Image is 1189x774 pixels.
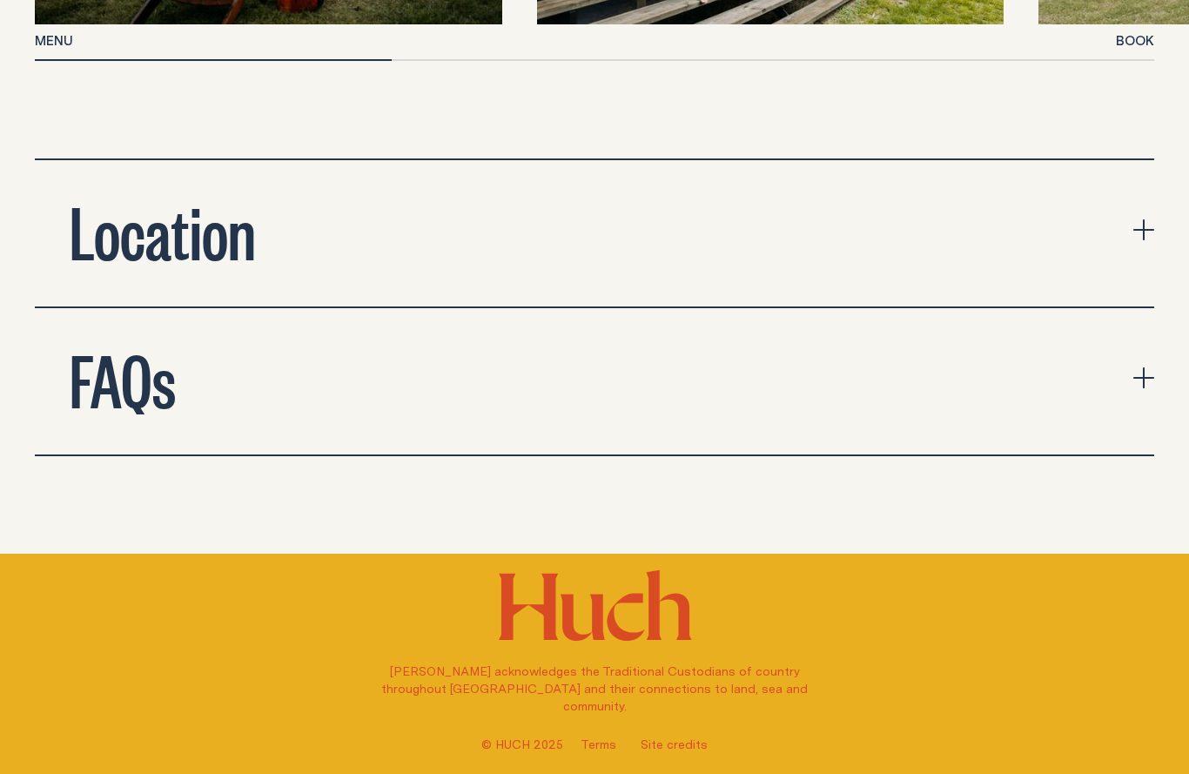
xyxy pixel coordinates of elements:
button: expand accordion [35,309,1154,455]
span: Menu [35,34,73,47]
a: Site credits [641,736,708,753]
button: show menu [35,31,73,52]
a: Terms [581,736,616,753]
button: show booking tray [1116,31,1154,52]
span: © Huch 2025 [481,736,563,753]
span: Book [1116,34,1154,47]
h2: Location [70,196,256,266]
p: [PERSON_NAME] acknowledges the Traditional Custodians of country throughout [GEOGRAPHIC_DATA] and... [372,663,817,715]
h2: FAQs [70,344,176,414]
button: expand accordion [35,161,1154,307]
